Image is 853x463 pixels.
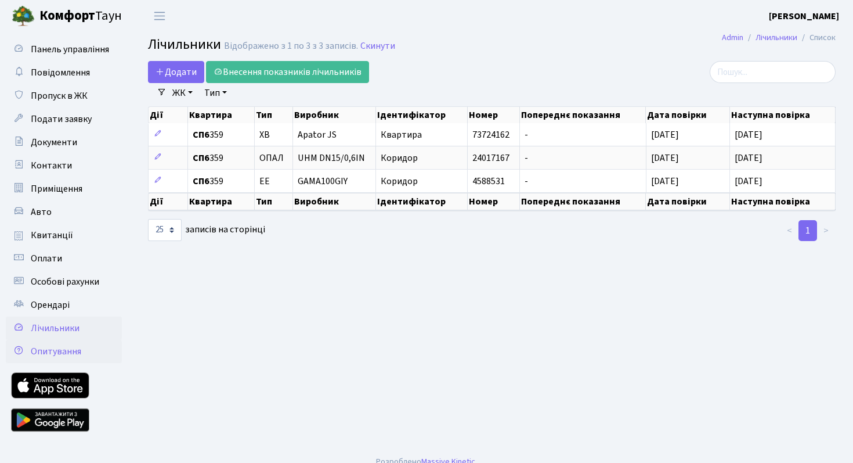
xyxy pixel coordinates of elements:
span: 359 [193,130,250,139]
span: Панель управління [31,43,109,56]
th: Ідентифікатор [376,193,468,210]
span: ОПАЛ [259,153,284,163]
span: ХВ [259,130,270,139]
th: Дії [149,107,188,123]
button: Переключити навігацію [145,6,174,26]
span: Повідомлення [31,66,90,79]
div: Відображено з 1 по 3 з 3 записів. [224,41,358,52]
b: СП6 [193,152,209,164]
span: Особові рахунки [31,275,99,288]
span: Квартира [381,128,422,141]
span: Квитанції [31,229,73,242]
a: Лічильники [6,317,122,340]
span: Додати [156,66,197,78]
span: [DATE] [735,152,762,164]
th: Квартира [188,193,255,210]
span: [DATE] [651,128,679,141]
span: [DATE] [651,175,679,188]
li: Список [797,31,836,44]
span: Коридор [381,175,418,188]
th: Попереднє показання [520,107,646,123]
span: Лічильники [148,34,221,55]
span: Таун [39,6,122,26]
span: Документи [31,136,77,149]
span: ЕЕ [259,177,270,186]
span: GAMA100GIY [298,177,371,186]
a: Приміщення [6,177,122,200]
th: Квартира [188,107,255,123]
span: [DATE] [735,175,762,188]
input: Пошук... [710,61,836,83]
b: [PERSON_NAME] [769,10,839,23]
th: Тип [255,193,294,210]
th: Тип [255,107,294,123]
span: [DATE] [651,152,679,164]
span: Оплати [31,252,62,265]
a: Опитування [6,340,122,363]
span: [DATE] [735,128,762,141]
a: Орендарі [6,293,122,317]
a: Оплати [6,247,122,270]
a: [PERSON_NAME] [769,9,839,23]
span: 73724162 [472,128,509,141]
th: Номер [468,107,520,123]
a: Пропуск в ЖК [6,84,122,107]
th: Виробник [293,193,376,210]
span: Опитування [31,345,81,358]
a: Контакти [6,154,122,177]
span: - [525,152,528,164]
th: Дата повірки [646,107,729,123]
a: Авто [6,200,122,224]
th: Ідентифікатор [376,107,468,123]
th: Дії [149,193,188,210]
th: Номер [468,193,520,210]
th: Попереднє показання [520,193,646,210]
a: Тип [200,83,232,103]
span: Авто [31,206,52,218]
a: Внесення показників лічильників [206,61,369,83]
nav: breadcrumb [704,26,853,50]
b: Комфорт [39,6,95,25]
a: 1 [798,220,817,241]
span: Apator JS [298,130,371,139]
img: logo.png [12,5,35,28]
span: Лічильники [31,322,79,335]
span: 359 [193,153,250,163]
span: Подати заявку [31,113,92,125]
span: 4588531 [472,175,505,188]
a: Скинути [360,41,395,52]
span: Орендарі [31,299,70,311]
a: Повідомлення [6,61,122,84]
th: Наступна повірка [730,193,836,210]
span: 359 [193,177,250,186]
span: Контакти [31,159,72,172]
b: СП6 [193,128,209,141]
a: Подати заявку [6,107,122,131]
th: Наступна повірка [730,107,836,123]
a: Лічильники [756,31,797,44]
span: Пропуск в ЖК [31,89,88,102]
th: Дата повірки [646,193,729,210]
span: - [525,175,528,188]
a: ЖК [168,83,197,103]
span: Приміщення [31,182,82,195]
th: Виробник [293,107,376,123]
a: Панель управління [6,38,122,61]
span: Коридор [381,152,418,164]
a: Admin [722,31,743,44]
b: СП6 [193,175,209,188]
a: Особові рахунки [6,270,122,293]
a: Додати [148,61,204,83]
label: записів на сторінці [148,219,265,241]
a: Документи [6,131,122,154]
span: - [525,128,528,141]
span: UHM DN15/0,6IN [298,153,371,163]
span: 24017167 [472,152,509,164]
a: Квитанції [6,224,122,247]
select: записів на сторінці [148,219,182,241]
